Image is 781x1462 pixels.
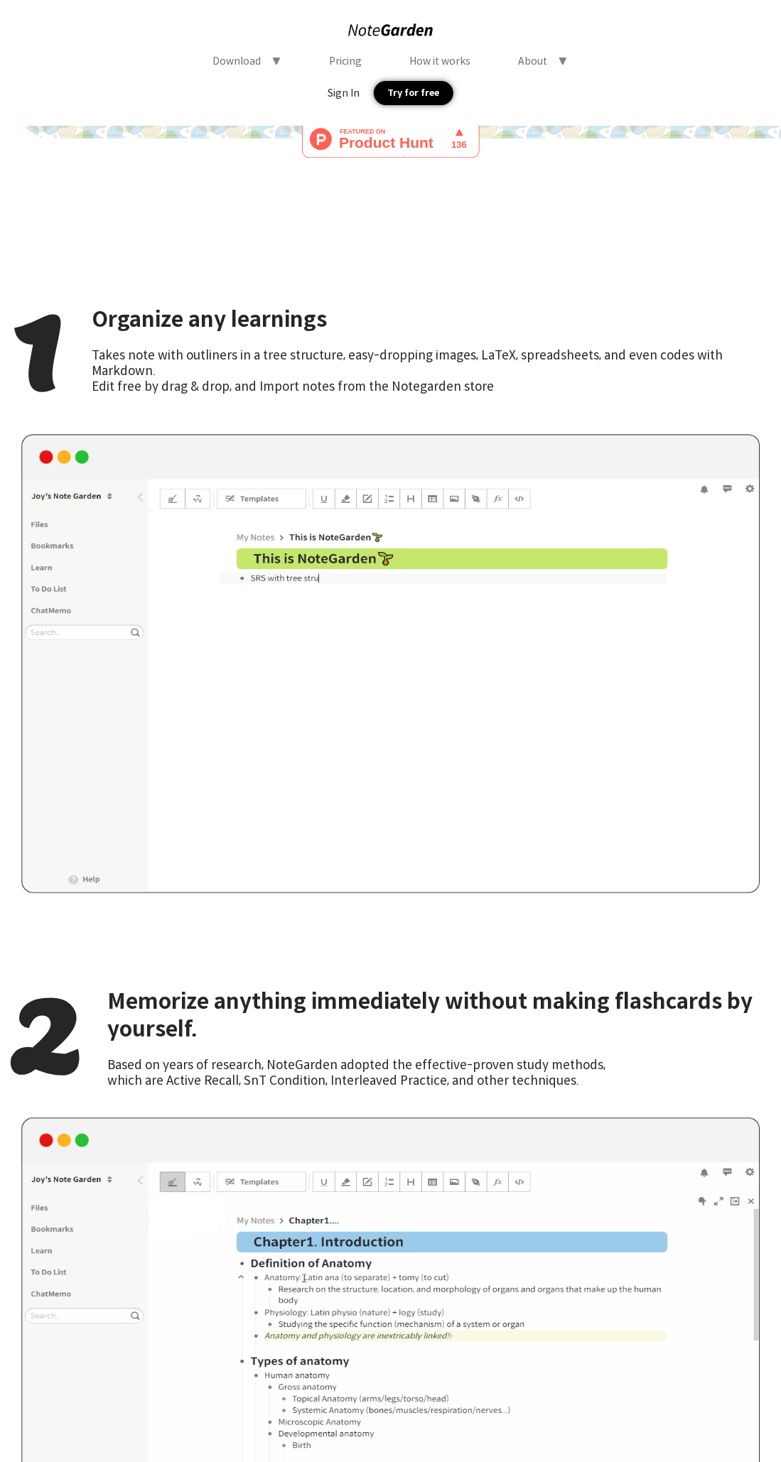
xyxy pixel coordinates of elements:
div: 1 [9,281,70,419]
div: Memorize anything immediately without making flashcards by yourself. [107,988,772,1043]
div: Takes note with outliners in a tree structure, easy-dropping images, LaTeX, spreadsheets, and eve... [92,347,772,379]
div: Sign In [328,87,360,99]
div: 2 [9,965,86,1103]
div: Organize any learnings [92,306,772,333]
div: which are Active Recall, SnT Condition, Interleaved Practice, and other techniques. [107,1073,772,1088]
div: Try for free [374,81,454,105]
img: Note Garden - The Best Note Tool for Learners Obsessed with Knowledge | Product Hunt [302,119,480,158]
div: About [518,55,547,67]
div: How it works [409,55,470,67]
div: Based on years of research, NoteGarden adopted the effective-proven study methods, [107,1057,772,1073]
div: Download [212,55,261,67]
div: Pricing [330,55,362,67]
div: Edit free by drag & drop, and Import notes from the Notegarden store [92,379,772,394]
